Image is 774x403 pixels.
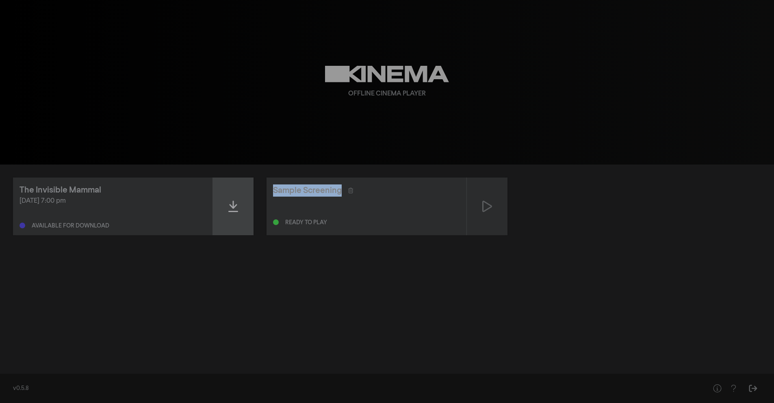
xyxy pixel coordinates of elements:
div: The Invisible Mammal [20,184,101,196]
button: Help [709,380,725,396]
button: Sign Out [745,380,761,396]
div: Ready to play [285,220,327,225]
div: Sample Screening [273,184,342,197]
button: Help [725,380,741,396]
div: Available for download [32,223,109,229]
div: Offline Cinema Player [348,89,426,99]
div: v0.5.8 [13,384,693,393]
div: [DATE] 7:00 pm [20,196,206,206]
